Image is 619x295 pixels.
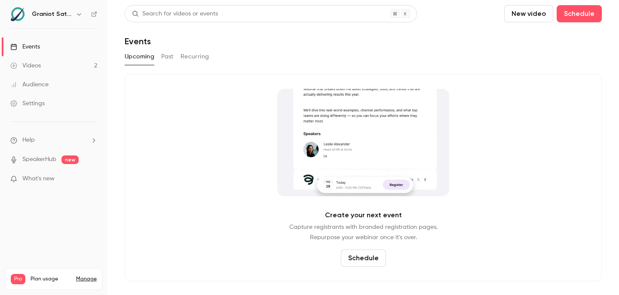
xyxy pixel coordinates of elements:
[10,80,49,89] div: Audience
[11,7,25,21] img: Graniot Satellite Technologies SL
[87,175,97,183] iframe: Noticeable Trigger
[10,61,41,70] div: Videos
[557,5,602,22] button: Schedule
[61,155,79,164] span: new
[341,249,386,267] button: Schedule
[161,50,174,64] button: Past
[504,5,553,22] button: New video
[22,155,56,164] a: SpeakerHub
[22,136,35,145] span: Help
[76,276,97,283] a: Manage
[11,274,25,284] span: Pro
[10,43,40,51] div: Events
[289,222,438,243] p: Capture registrants with branded registration pages. Repurpose your webinar once it's over.
[325,210,402,220] p: Create your next event
[32,10,72,18] h6: Graniot Satellite Technologies SL
[125,50,154,64] button: Upcoming
[125,36,151,46] h1: Events
[10,99,45,108] div: Settings
[31,276,71,283] span: Plan usage
[181,50,209,64] button: Recurring
[10,136,97,145] li: help-dropdown-opener
[132,9,218,18] div: Search for videos or events
[22,174,55,183] span: What's new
